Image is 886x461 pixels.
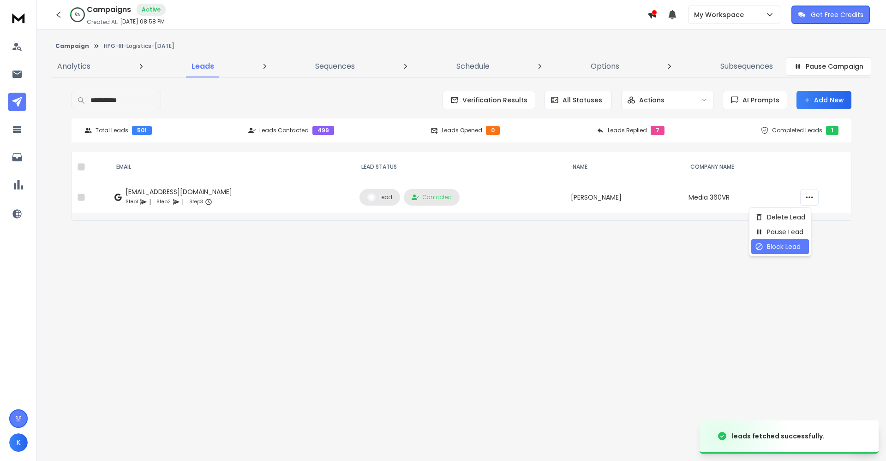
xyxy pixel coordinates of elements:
[451,55,495,77] a: Schedule
[651,126,664,135] div: 7
[591,61,619,72] p: Options
[9,433,28,452] button: K
[715,55,778,77] a: Subsequences
[826,126,838,135] div: 1
[683,152,795,182] th: Company Name
[9,9,28,26] img: logo
[57,61,90,72] p: Analytics
[259,127,309,134] p: Leads Contacted
[772,127,822,134] p: Completed Leads
[312,126,334,135] div: 499
[767,213,805,222] p: Delete Lead
[739,95,779,105] span: AI Prompts
[192,61,214,72] p: Leads
[182,197,184,207] p: |
[87,4,131,15] h1: Campaigns
[565,182,683,213] td: [PERSON_NAME]
[720,61,773,72] p: Subsequences
[683,182,795,213] td: Media 360VR
[132,126,152,135] div: 501
[96,127,128,134] p: Total Leads
[109,152,354,182] th: EMAIL
[104,42,174,50] p: HPG-RI-Logistics-[DATE]
[791,6,870,24] button: Get Free Credits
[186,55,220,77] a: Leads
[565,152,683,182] th: NAME
[723,91,787,109] button: AI Prompts
[456,61,490,72] p: Schedule
[156,197,171,207] p: Step 2
[443,91,535,109] button: Verification Results
[412,194,452,201] div: Contacted
[75,12,80,18] p: 6 %
[189,197,203,207] p: Step 3
[786,57,871,76] button: Pause Campaign
[126,187,232,196] div: [EMAIL_ADDRESS][DOMAIN_NAME]
[354,152,565,182] th: LEAD STATUS
[811,10,863,19] p: Get Free Credits
[310,55,360,77] a: Sequences
[442,127,482,134] p: Leads Opened
[120,18,165,25] p: [DATE] 08:58 PM
[137,4,166,16] div: Active
[767,227,803,236] p: Pause Lead
[767,242,801,251] p: Block Lead
[459,95,527,105] span: Verification Results
[563,95,602,105] p: All Statuses
[694,10,748,19] p: My Workspace
[639,95,664,105] p: Actions
[486,126,500,135] div: 0
[126,197,138,207] p: Step 1
[367,193,392,201] div: Lead
[55,42,89,50] button: Campaign
[87,18,118,26] p: Created At:
[52,55,96,77] a: Analytics
[585,55,625,77] a: Options
[315,61,355,72] p: Sequences
[608,127,647,134] p: Leads Replied
[796,91,851,109] button: Add New
[149,197,151,207] p: |
[732,431,825,441] div: leads fetched successfully.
